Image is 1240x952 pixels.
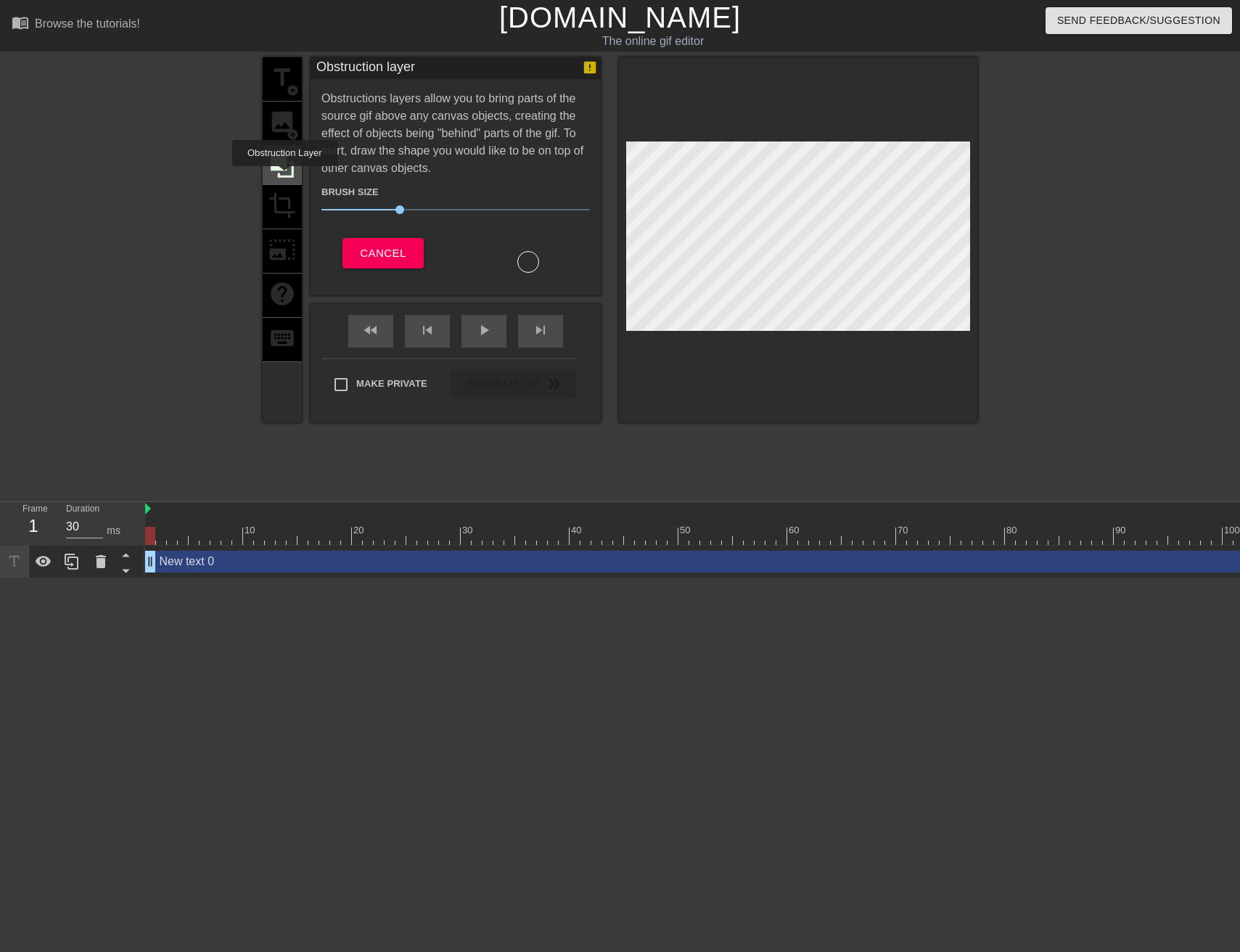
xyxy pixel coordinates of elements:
div: 30 [462,523,475,538]
div: 1 [22,513,44,539]
span: menu_book [12,14,29,31]
a: [DOMAIN_NAME] [499,1,741,33]
div: 20 [353,523,366,538]
label: Duration [66,505,99,514]
div: Obstruction layer [316,57,415,79]
div: 10 [245,523,258,538]
div: 90 [1115,523,1128,538]
span: skip_previous [419,321,436,339]
div: 70 [898,523,911,538]
div: ms [107,523,120,538]
span: Send Feedback/Suggestion [1057,12,1220,30]
div: Browse the tutorials! [35,17,140,30]
div: Obstructions layers allow you to bring parts of the source gif above any canvas objects, creating... [321,90,590,273]
div: 60 [789,523,802,538]
span: skip_next [532,321,549,339]
button: Send Feedback/Suggestion [1046,7,1232,34]
div: 50 [680,523,693,538]
span: Cancel [360,244,406,263]
span: play_arrow [475,321,493,339]
span: Make Private [356,377,427,391]
span: fast_rewind [362,321,379,339]
div: 40 [571,523,584,538]
div: 80 [1006,523,1019,538]
div: The online gif editor [421,33,886,50]
a: Browse the tutorials! [12,14,140,36]
span: drag_handle [143,554,157,569]
button: Cancel [342,238,423,268]
div: Frame [12,502,55,544]
label: Brush Size [321,185,379,200]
